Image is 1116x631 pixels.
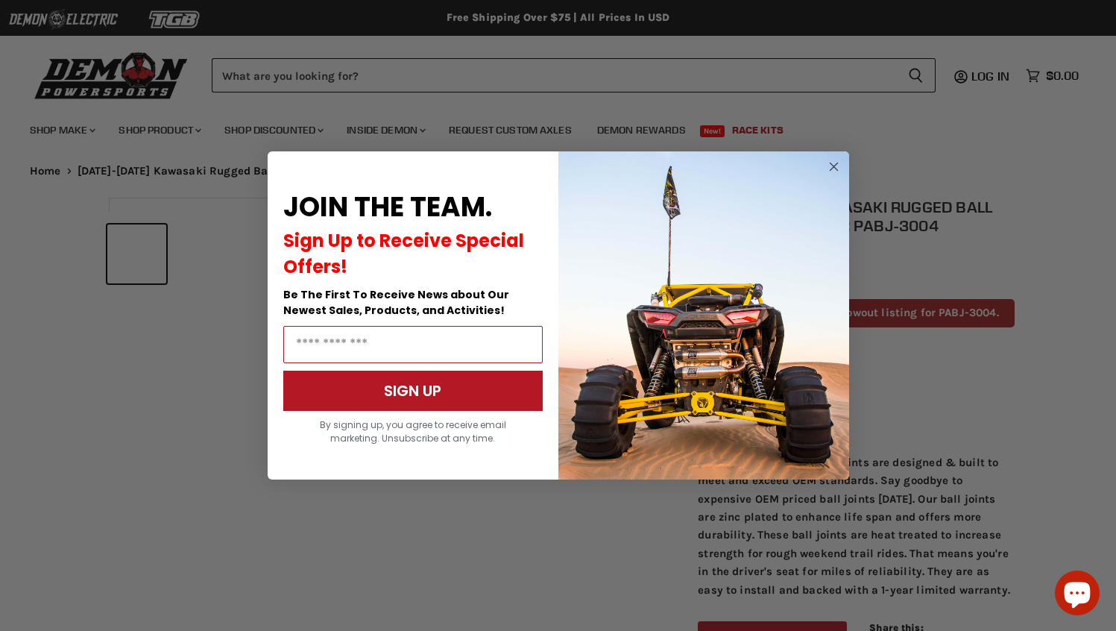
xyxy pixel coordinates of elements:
input: Email Address [283,326,543,363]
button: Close dialog [825,157,843,176]
span: By signing up, you agree to receive email marketing. Unsubscribe at any time. [320,418,506,445]
inbox-online-store-chat: Shopify online store chat [1050,571,1104,619]
span: Be The First To Receive News about Our Newest Sales, Products, and Activities! [283,287,509,318]
span: JOIN THE TEAM. [283,188,492,226]
button: SIGN UP [283,371,543,411]
span: Sign Up to Receive Special Offers! [283,228,524,279]
img: a9095488-b6e7-41ba-879d-588abfab540b.jpeg [558,151,849,480]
